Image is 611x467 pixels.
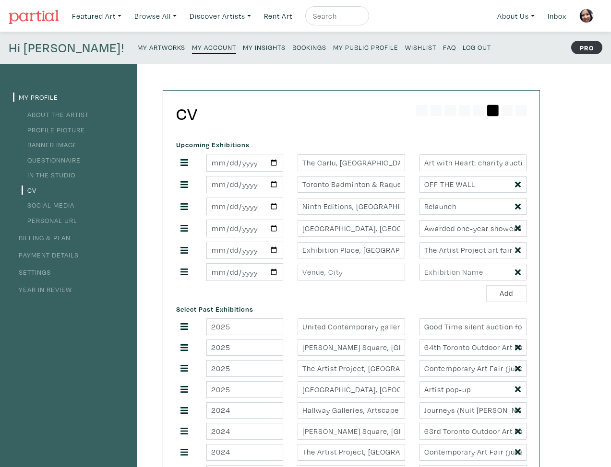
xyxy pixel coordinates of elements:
[292,40,326,53] a: Bookings
[68,6,126,26] a: Featured Art
[137,43,185,52] small: My Artworks
[312,10,360,22] input: Search
[192,40,236,54] a: My Account
[22,216,77,225] a: Personal URL
[543,6,571,26] a: Inbox
[443,43,456,52] small: FAQ
[419,198,527,215] input: Exhibition Name
[419,220,527,237] input: Exhibition Name
[243,43,286,52] small: My Insights
[292,43,326,52] small: Bookings
[298,154,405,171] input: Venue, City
[298,198,405,215] input: Venue, City
[298,423,405,440] input: Venue, City
[206,402,283,419] input: Year
[192,43,236,52] small: My Account
[13,93,58,102] a: My Profile
[419,318,527,335] input: Exhibition Name
[419,423,527,440] input: Exhibition Name
[419,381,527,398] input: Exhibition Name
[176,140,250,149] span: Upcoming Exhibitions
[419,242,527,259] input: Exhibition Name
[298,444,405,461] input: Venue, City
[130,6,181,26] a: Browse All
[463,43,491,52] small: Log Out
[419,360,527,377] input: Exhibition Name
[405,43,436,52] small: Wishlist
[571,41,602,54] strong: PRO
[419,264,527,280] input: Exhibition Name
[137,40,185,53] a: My Artworks
[206,360,283,377] input: Year
[419,339,527,356] input: Exhibition Name
[176,104,527,124] h2: CV
[22,200,74,210] a: Social Media
[419,154,527,171] input: Exhibition Name
[13,268,51,277] a: Settings
[206,444,283,461] input: Year
[260,6,297,26] a: Rent Art
[176,304,253,314] span: Select Past Exhibitions
[22,110,89,119] a: About the Artist
[298,264,405,280] input: Venue, City
[298,402,405,419] input: Venue, City
[419,402,527,419] input: Exhibition Name
[206,381,283,398] input: Year
[13,233,71,242] a: Billing & Plan
[22,186,36,195] a: CV
[298,242,405,259] input: Venue, City
[13,285,72,294] a: Year in Review
[22,125,85,134] a: Profile Picture
[486,285,527,302] button: Add
[405,40,436,53] a: Wishlist
[298,360,405,377] input: Venue, City
[298,339,405,356] input: Venue, City
[298,220,405,237] input: Venue, City
[333,43,398,52] small: My Public Profile
[206,318,283,335] input: Year
[493,6,539,26] a: About Us
[419,444,527,461] input: Exhibition Name
[298,381,405,398] input: Venue, City
[419,176,527,193] input: Exhibition Name
[13,250,79,259] a: Payment Details
[333,40,398,53] a: My Public Profile
[206,339,283,356] input: Year
[22,170,75,179] a: In the Studio
[298,318,405,335] input: Venue, City
[463,40,491,53] a: Log Out
[185,6,255,26] a: Discover Artists
[243,40,286,53] a: My Insights
[579,9,594,23] img: phpThumb.php
[9,40,124,56] h4: Hi [PERSON_NAME]!
[443,40,456,53] a: FAQ
[298,176,405,193] input: Venue, City
[206,423,283,440] input: Year
[22,155,81,164] a: Questionnaire
[22,140,77,149] a: Banner Image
